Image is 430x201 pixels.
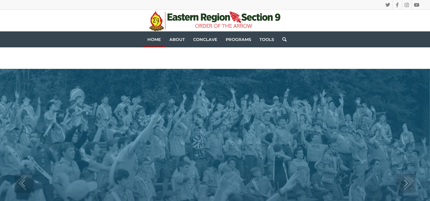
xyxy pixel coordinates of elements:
a: jump to the next slide [397,174,416,193]
a: Home [143,31,165,47]
a: Conclave [189,31,222,47]
a: About [165,31,189,47]
a: Tools [255,31,278,47]
span: Programs [226,37,251,42]
span: Conclave [193,37,217,42]
span: Home [147,37,161,42]
a: Search [278,31,286,47]
a: Programs [222,31,255,47]
a: jump to the previous slide [14,174,33,193]
span: Tools [259,37,274,42]
span: About [169,37,185,42]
